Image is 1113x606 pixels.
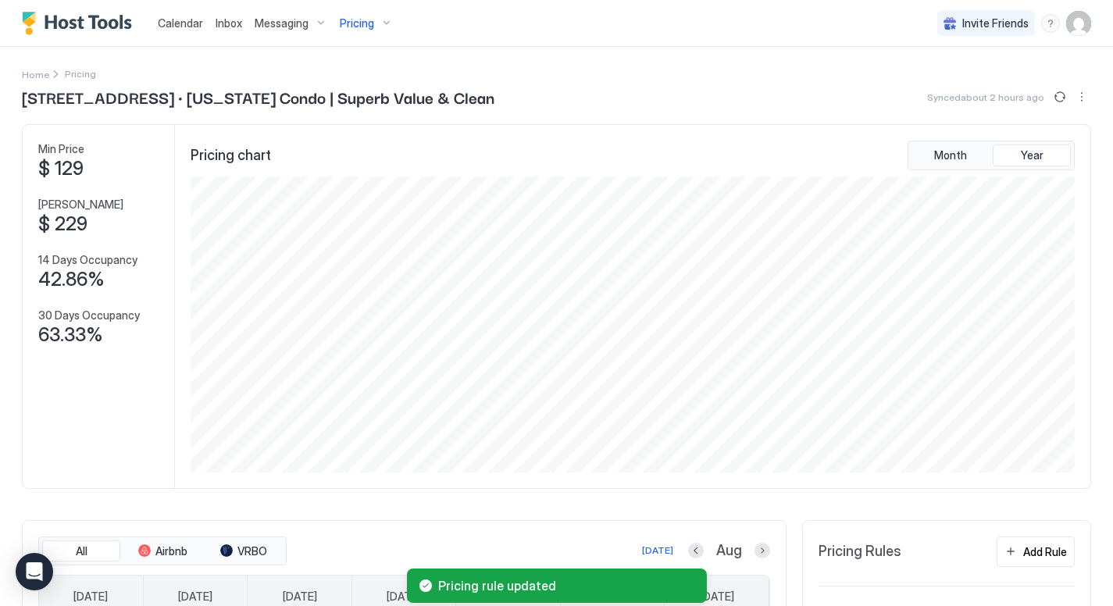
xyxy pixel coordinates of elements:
span: Breadcrumb [65,68,96,80]
span: 30 Days Occupancy [38,308,140,323]
span: Home [22,69,49,80]
div: tab-group [38,536,287,566]
span: Invite Friends [962,16,1029,30]
div: Breadcrumb [22,66,49,82]
a: Calendar [158,15,203,31]
span: Pricing chart [191,147,271,165]
span: 63.33% [38,323,103,347]
span: Calendar [158,16,203,30]
div: menu [1041,14,1060,33]
div: User profile [1066,11,1091,36]
div: Open Intercom Messenger [16,553,53,590]
span: [STREET_ADDRESS] · [US_STATE] Condo | Superb Value & Clean [22,85,494,109]
button: More options [1072,87,1091,106]
div: tab-group [908,141,1075,170]
a: Home [22,66,49,82]
span: 14 Days Occupancy [38,253,137,267]
a: Host Tools Logo [22,12,139,35]
span: VRBO [237,544,267,558]
div: [DATE] [642,544,673,558]
span: Pricing rule updated [438,578,694,594]
span: Synced about 2 hours ago [927,91,1044,103]
span: All [76,544,87,558]
a: Inbox [216,15,242,31]
span: Aug [716,542,742,560]
span: Month [934,148,967,162]
span: Pricing [340,16,374,30]
button: All [42,540,120,562]
button: VRBO [205,540,283,562]
span: Airbnb [155,544,187,558]
span: Pricing Rules [819,543,901,561]
span: Messaging [255,16,309,30]
div: Add Rule [1023,544,1067,560]
span: 42.86% [38,268,105,291]
button: Year [993,144,1071,166]
button: Next month [754,543,770,558]
span: $ 129 [38,157,84,180]
button: [DATE] [640,541,676,560]
span: $ 229 [38,212,87,236]
span: [PERSON_NAME] [38,198,123,212]
button: Airbnb [123,540,202,562]
button: Sync prices [1051,87,1069,106]
span: Inbox [216,16,242,30]
div: menu [1072,87,1091,106]
span: Year [1021,148,1043,162]
button: Month [911,144,990,166]
button: Previous month [688,543,704,558]
span: Min Price [38,142,84,156]
button: Add Rule [997,536,1075,567]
